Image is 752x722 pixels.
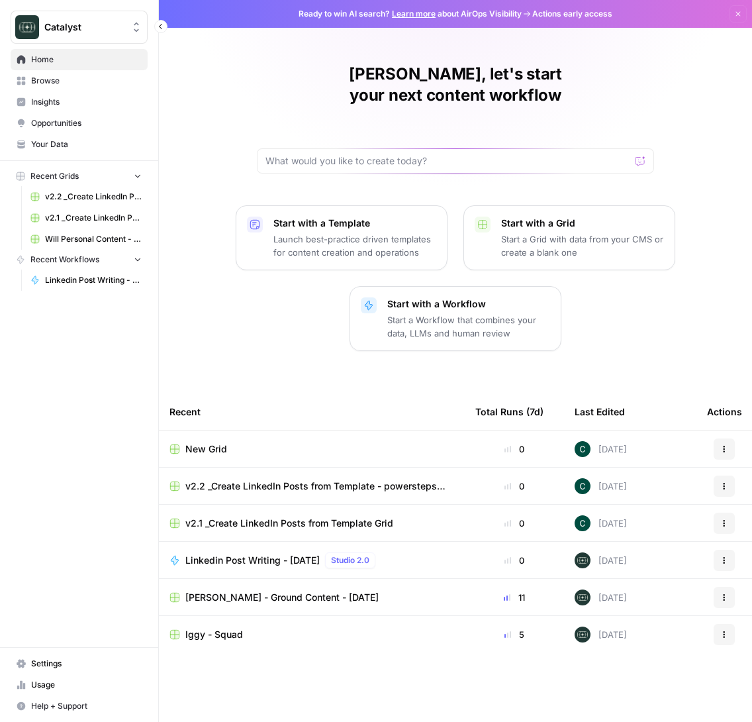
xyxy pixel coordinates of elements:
p: Launch best-practice driven templates for content creation and operations [273,232,436,259]
span: Iggy - Squad [185,628,243,641]
span: Will Personal Content - [DATE] [45,233,142,245]
a: Usage [11,674,148,696]
span: Actions early access [532,8,612,20]
button: Start with a TemplateLaunch best-practice driven templates for content creation and operations [236,205,447,270]
div: Actions [707,393,742,430]
div: Total Runs (7d) [475,393,543,430]
a: Home [11,49,148,70]
span: Usage [31,679,142,691]
div: [DATE] [575,590,627,605]
img: lkqc6w5wqsmhugm7jkiokl0d6w4g [575,627,590,643]
div: Recent [169,393,454,430]
button: Help + Support [11,696,148,717]
p: Start with a Workflow [387,297,550,311]
a: Iggy - Squad [169,628,454,641]
img: Catalyst Logo [15,15,39,39]
span: Recent Workflows [30,254,99,266]
div: Last Edited [575,393,625,430]
div: [DATE] [575,627,627,643]
div: [DATE] [575,441,627,457]
span: v2.2 _Create LinkedIn Posts from Template - powersteps Grid [45,191,142,203]
span: Studio 2.0 [331,554,369,566]
a: [PERSON_NAME] - Ground Content - [DATE] [169,591,454,604]
div: 0 [475,517,553,530]
p: Start with a Template [273,217,436,230]
a: Will Personal Content - [DATE] [24,229,148,250]
span: Browse [31,75,142,87]
div: 11 [475,591,553,604]
a: New Grid [169,442,454,456]
a: Learn more [392,9,436,19]
a: v2.1 _Create LinkedIn Posts from Template Grid [169,517,454,530]
span: Settings [31,658,142,670]
a: Linkedin Post Writing - [DATE]Studio 2.0 [169,552,454,568]
button: Recent Workflows [11,250,148,270]
span: v2.1 _Create LinkedIn Posts from Template Grid [45,212,142,224]
a: v2.2 _Create LinkedIn Posts from Template - powersteps Grid [169,480,454,493]
span: Help + Support [31,700,142,712]
span: Linkedin Post Writing - [DATE] [45,274,142,286]
span: v2.2 _Create LinkedIn Posts from Template - powersteps Grid [185,480,454,493]
a: Linkedin Post Writing - [DATE] [24,270,148,291]
span: Home [31,54,142,66]
a: v2.1 _Create LinkedIn Posts from Template Grid [24,207,148,229]
h1: [PERSON_NAME], let's start your next content workflow [257,64,654,106]
div: 0 [475,480,553,493]
div: [DATE] [575,515,627,531]
button: Recent Grids [11,166,148,186]
span: Recent Grids [30,170,79,182]
span: Ready to win AI search? about AirOps Visibility [299,8,522,20]
a: v2.2 _Create LinkedIn Posts from Template - powersteps Grid [24,186,148,207]
button: Workspace: Catalyst [11,11,148,44]
button: Start with a WorkflowStart a Workflow that combines your data, LLMs and human review [350,286,561,351]
span: Opportunities [31,117,142,129]
a: Your Data [11,134,148,155]
div: 0 [475,442,553,456]
p: Start with a Grid [501,217,664,230]
img: c32z811ot6kb8v28qdwtb037qlee [575,441,590,457]
div: [DATE] [575,552,627,568]
div: 0 [475,554,553,567]
img: lkqc6w5wqsmhugm7jkiokl0d6w4g [575,590,590,605]
span: v2.1 _Create LinkedIn Posts from Template Grid [185,517,393,530]
p: Start a Grid with data from your CMS or create a blank one [501,232,664,259]
div: [DATE] [575,478,627,494]
a: Opportunities [11,113,148,134]
span: New Grid [185,442,227,456]
span: [PERSON_NAME] - Ground Content - [DATE] [185,591,379,604]
a: Insights [11,91,148,113]
span: Your Data [31,138,142,150]
input: What would you like to create today? [265,154,630,168]
a: Settings [11,653,148,674]
div: 5 [475,628,553,641]
button: Start with a GridStart a Grid with data from your CMS or create a blank one [463,205,675,270]
span: Linkedin Post Writing - [DATE] [185,554,320,567]
img: lkqc6w5wqsmhugm7jkiokl0d6w4g [575,552,590,568]
span: Insights [31,96,142,108]
a: Browse [11,70,148,91]
span: Catalyst [44,21,124,34]
img: c32z811ot6kb8v28qdwtb037qlee [575,515,590,531]
p: Start a Workflow that combines your data, LLMs and human review [387,313,550,340]
img: c32z811ot6kb8v28qdwtb037qlee [575,478,590,494]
